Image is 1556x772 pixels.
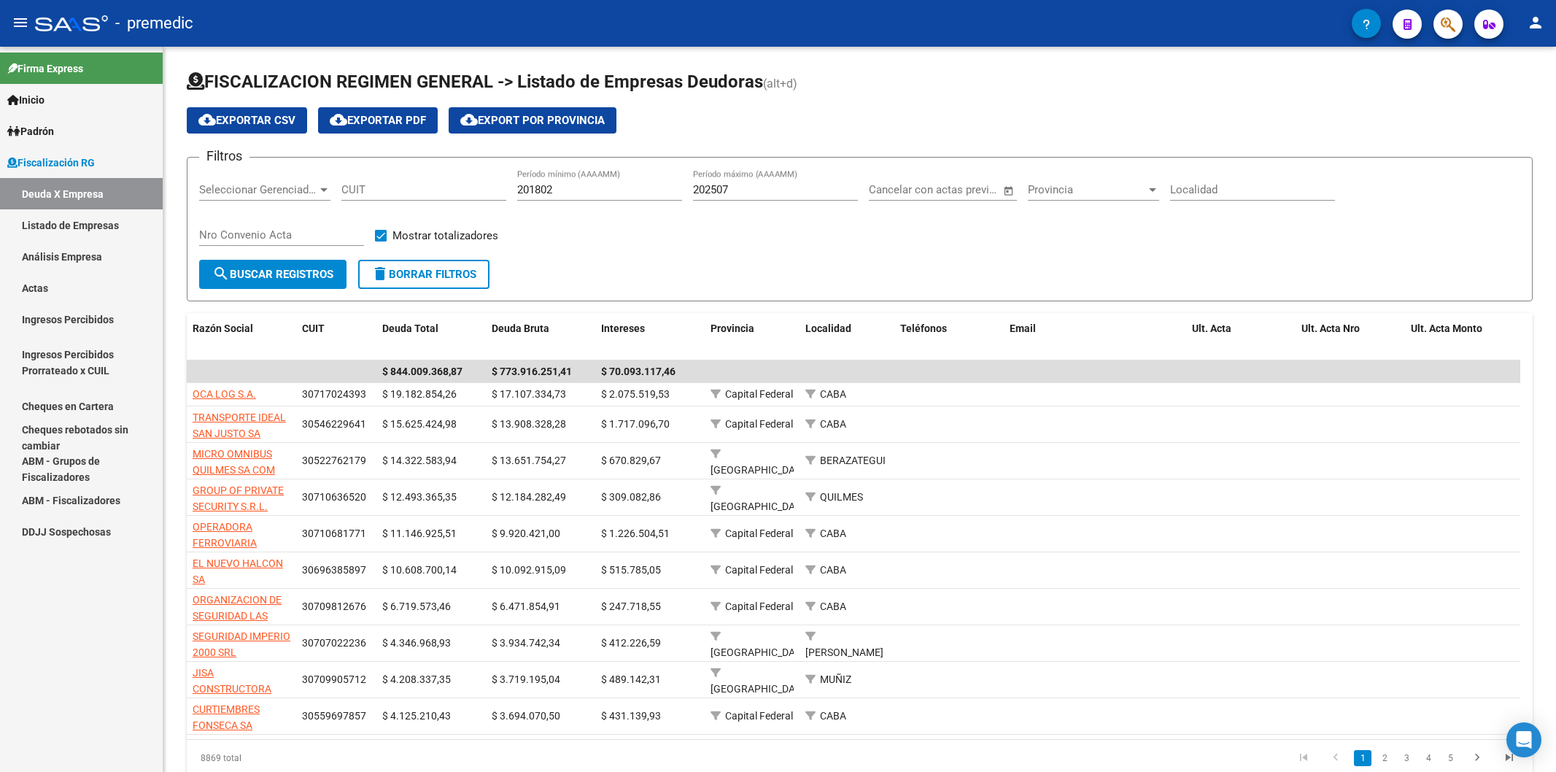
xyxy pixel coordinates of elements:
[1441,750,1459,766] a: 5
[486,313,595,361] datatable-header-cell: Deuda Bruta
[820,418,846,430] span: CABA
[1028,183,1146,196] span: Provincia
[193,557,283,586] span: EL NUEVO HALCON SA
[302,418,366,430] span: 30546229641
[1420,750,1437,766] a: 4
[492,710,560,722] span: $ 3.694.070,50
[1396,746,1417,771] li: page 3
[1495,750,1523,766] a: go to last page
[820,388,846,400] span: CABA
[601,323,645,334] span: Intereses
[382,637,451,649] span: $ 4.346.968,93
[1354,750,1371,766] a: 1
[725,388,793,400] span: Capital Federal
[193,412,286,440] span: TRANSPORTE IDEAL SAN JUSTO SA
[330,111,347,128] mat-icon: cloud_download
[1296,313,1405,361] datatable-header-cell: Ult. Acta Nro
[193,388,256,400] span: OCA LOG S.A.
[1411,323,1482,334] span: Ult. Acta Monto
[805,646,883,658] span: [PERSON_NAME]
[460,111,478,128] mat-icon: cloud_download
[805,323,851,334] span: Localidad
[1301,323,1360,334] span: Ult. Acta Nro
[492,673,560,685] span: $ 3.719.195,04
[492,601,560,612] span: $ 6.471.854,91
[193,667,287,728] span: JISA CONSTRUCTORA EMPRENDIMIENTOS INMOBILIARIOS SRL
[382,455,457,466] span: $ 14.322.583,94
[1405,313,1514,361] datatable-header-cell: Ult. Acta Monto
[376,313,486,361] datatable-header-cell: Deuda Total
[330,114,426,127] span: Exportar PDF
[198,114,295,127] span: Exportar CSV
[711,501,809,512] span: [GEOGRAPHIC_DATA]
[1322,750,1350,766] a: go to previous page
[7,155,95,171] span: Fiscalización RG
[382,366,462,377] span: $ 844.009.368,87
[711,646,809,658] span: [GEOGRAPHIC_DATA]
[1376,750,1393,766] a: 2
[302,564,366,576] span: 30696385897
[382,388,457,400] span: $ 19.182.854,26
[193,703,260,732] span: CURTIEMBRES FONSECA SA
[725,564,793,576] span: Capital Federal
[725,528,793,539] span: Capital Federal
[199,260,347,289] button: Buscar Registros
[820,710,846,722] span: CABA
[193,521,261,582] span: OPERADORA FERROVIARIA SOCIEDAD DEL ESTADO
[212,265,230,282] mat-icon: search
[212,268,333,281] span: Buscar Registros
[198,111,216,128] mat-icon: cloud_download
[382,528,457,539] span: $ 11.146.925,51
[1506,722,1541,757] div: Open Intercom Messenger
[7,92,44,108] span: Inicio
[382,710,451,722] span: $ 4.125.210,43
[193,485,284,513] span: GROUP OF PRIVATE SECURITY S.R.L.
[705,313,800,361] datatable-header-cell: Provincia
[601,637,661,649] span: $ 412.226,59
[302,455,366,466] span: 30522762179
[601,710,661,722] span: $ 431.139,93
[199,183,317,196] span: Seleccionar Gerenciador
[193,594,282,639] span: ORGANIZACION DE SEGURIDAD LAS MARIAS S.A.
[492,388,566,400] span: $ 17.107.334,73
[711,464,809,476] span: [GEOGRAPHIC_DATA]
[1527,14,1544,31] mat-icon: person
[601,673,661,685] span: $ 489.142,31
[492,323,549,334] span: Deuda Bruta
[1417,746,1439,771] li: page 4
[358,260,489,289] button: Borrar Filtros
[199,146,249,166] h3: Filtros
[601,491,661,503] span: $ 309.082,86
[302,388,366,400] span: 30717024393
[763,77,797,90] span: (alt+d)
[392,227,498,244] span: Mostrar totalizadores
[820,601,846,612] span: CABA
[820,455,886,466] span: BERAZATEGUI
[187,313,296,361] datatable-header-cell: Razón Social
[302,601,366,612] span: 30709812676
[1192,323,1231,334] span: Ult. Acta
[900,323,947,334] span: Teléfonos
[302,710,366,722] span: 30559697857
[725,601,793,612] span: Capital Federal
[115,7,193,39] span: - premedic
[1352,746,1374,771] li: page 1
[711,323,754,334] span: Provincia
[371,265,389,282] mat-icon: delete
[302,323,325,334] span: CUIT
[7,61,83,77] span: Firma Express
[296,313,376,361] datatable-header-cell: CUIT
[187,72,763,92] span: FISCALIZACION REGIMEN GENERAL -> Listado de Empresas Deudoras
[601,388,670,400] span: $ 2.075.519,53
[492,637,560,649] span: $ 3.934.742,34
[601,601,661,612] span: $ 247.718,55
[193,448,275,493] span: MICRO OMNIBUS QUILMES SA COM IND Y FINANC
[193,630,290,659] span: SEGURIDAD IMPERIO 2000 SRL
[382,491,457,503] span: $ 12.493.365,35
[601,455,661,466] span: $ 670.829,67
[382,601,451,612] span: $ 6.719.573,46
[371,268,476,281] span: Borrar Filtros
[1186,313,1296,361] datatable-header-cell: Ult. Acta
[492,455,566,466] span: $ 13.651.754,27
[382,323,438,334] span: Deuda Total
